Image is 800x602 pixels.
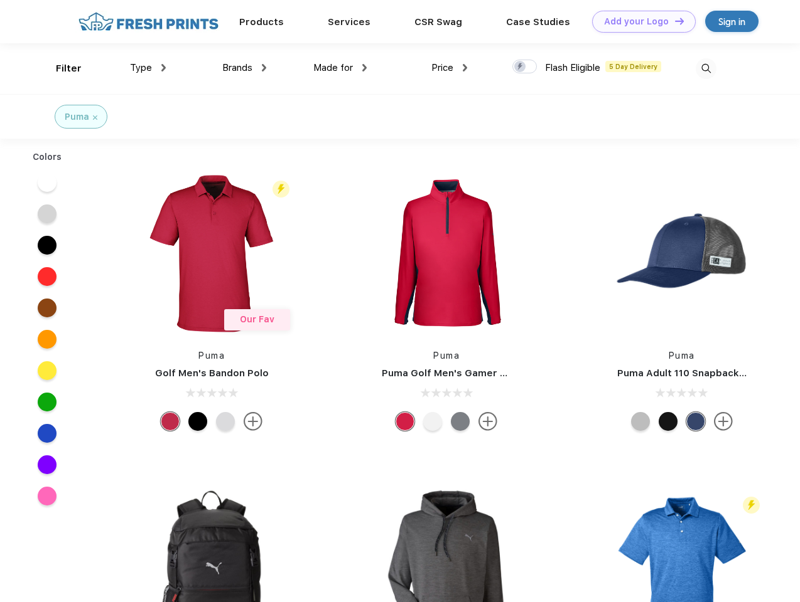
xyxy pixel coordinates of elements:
[631,412,650,431] div: Quarry with Brt Whit
[313,62,353,73] span: Made for
[743,497,760,514] img: flash_active_toggle.svg
[362,64,367,71] img: dropdown.png
[155,367,269,379] a: Golf Men's Bandon Polo
[188,412,207,431] div: Puma Black
[240,314,274,324] span: Our Fav
[675,18,684,24] img: DT
[705,11,759,32] a: Sign in
[23,150,72,164] div: Colors
[414,16,462,28] a: CSR Swag
[545,62,600,73] span: Flash Eligible
[598,170,765,337] img: func=resize&h=266
[659,412,678,431] div: Pma Blk with Pma Blk
[273,181,289,198] img: flash_active_toggle.svg
[478,412,497,431] img: more.svg
[463,64,467,71] img: dropdown.png
[382,367,580,379] a: Puma Golf Men's Gamer Golf Quarter-Zip
[130,62,152,73] span: Type
[714,412,733,431] img: more.svg
[696,58,716,79] img: desktop_search.svg
[93,115,97,120] img: filter_cancel.svg
[604,16,669,27] div: Add your Logo
[431,62,453,73] span: Price
[328,16,370,28] a: Services
[433,351,460,361] a: Puma
[669,351,695,361] a: Puma
[396,412,414,431] div: Ski Patrol
[198,351,225,361] a: Puma
[423,412,442,431] div: Bright White
[161,64,166,71] img: dropdown.png
[65,110,89,124] div: Puma
[216,412,235,431] div: High Rise
[363,170,530,337] img: func=resize&h=266
[161,412,180,431] div: Ski Patrol
[75,11,222,33] img: fo%20logo%202.webp
[56,61,82,76] div: Filter
[686,412,705,431] div: Peacoat with Qut Shd
[128,170,295,337] img: func=resize&h=266
[605,61,661,72] span: 5 Day Delivery
[718,14,745,29] div: Sign in
[451,412,470,431] div: Quiet Shade
[244,412,262,431] img: more.svg
[262,64,266,71] img: dropdown.png
[239,16,284,28] a: Products
[222,62,252,73] span: Brands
